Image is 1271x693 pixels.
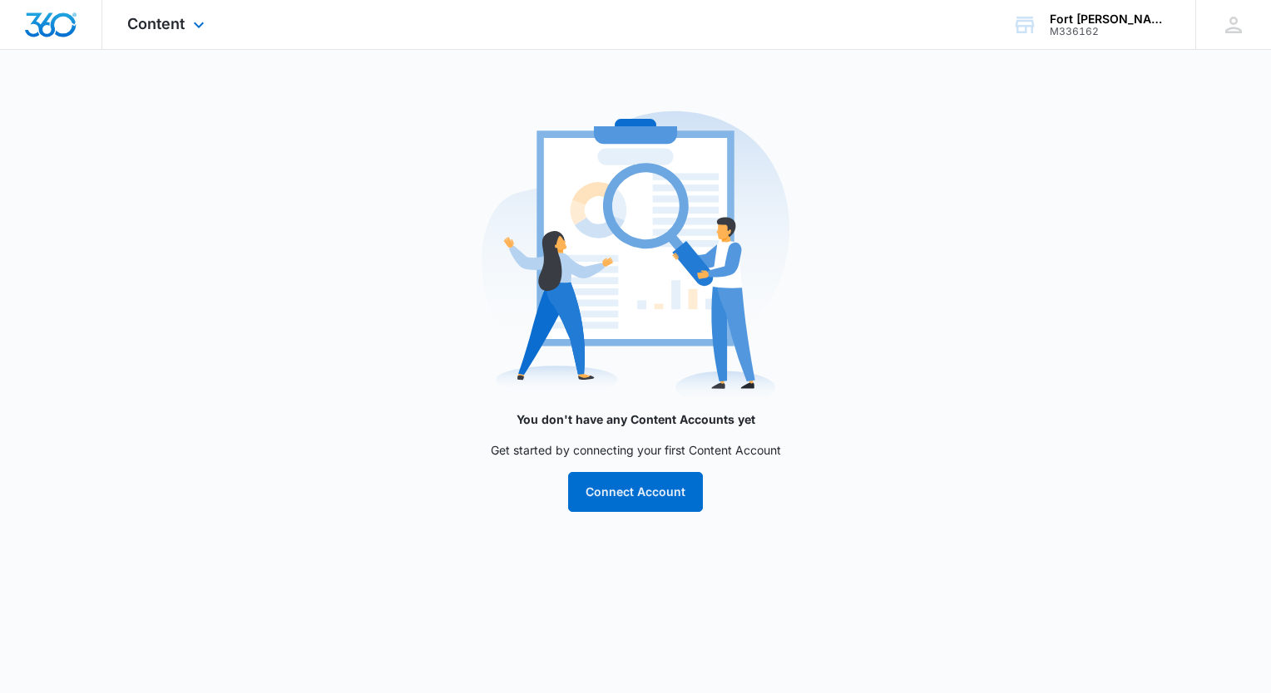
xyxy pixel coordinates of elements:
div: account name [1050,12,1171,26]
p: Get started by connecting your first Content Account [303,441,968,459]
img: no-preview.svg [482,103,789,410]
span: Content [127,15,185,32]
div: account id [1050,26,1171,37]
p: You don't have any Content Accounts yet [303,410,968,428]
button: Connect Account [568,472,703,512]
